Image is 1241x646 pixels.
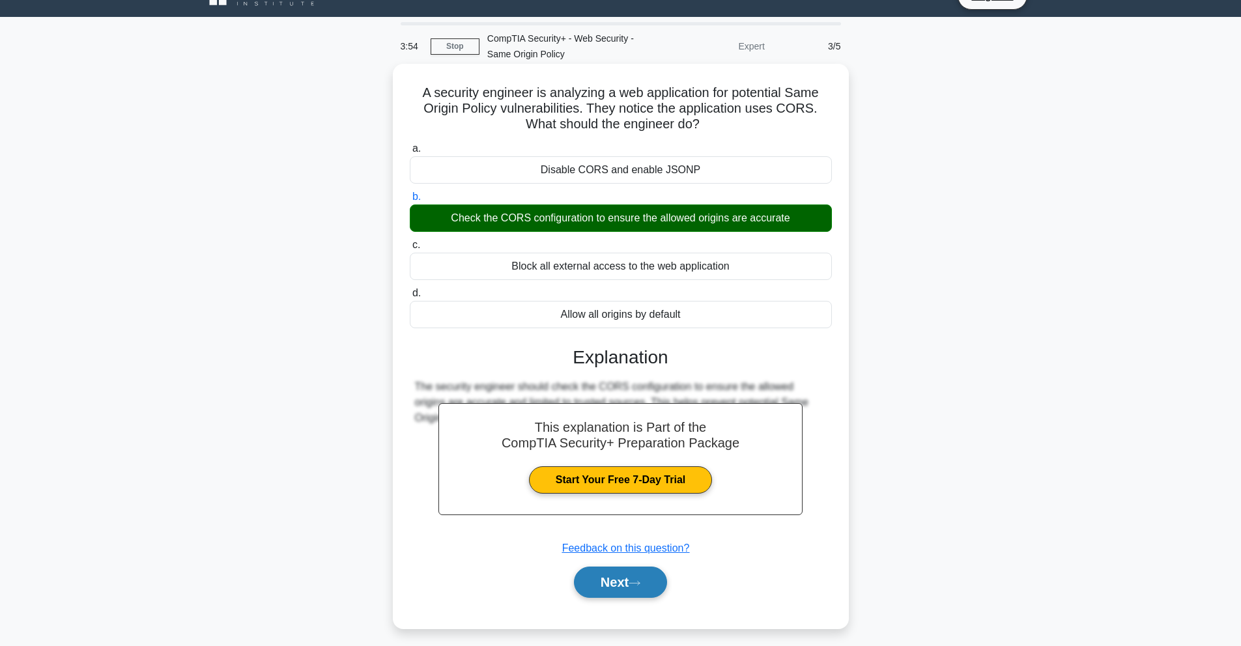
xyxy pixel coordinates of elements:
[574,567,667,598] button: Next
[659,33,773,59] div: Expert
[408,85,833,133] h5: A security engineer is analyzing a web application for potential Same Origin Policy vulnerabiliti...
[479,25,659,67] div: CompTIA Security+ - Web Security - Same Origin Policy
[529,466,712,494] a: Start Your Free 7-Day Trial
[410,301,832,328] div: Allow all origins by default
[410,156,832,184] div: Disable CORS and enable JSONP
[410,253,832,280] div: Block all external access to the web application
[418,346,824,369] h3: Explanation
[412,287,421,298] span: d.
[393,33,431,59] div: 3:54
[562,542,690,554] a: Feedback on this question?
[412,143,421,154] span: a.
[773,33,849,59] div: 3/5
[410,204,832,232] div: Check the CORS configuration to ensure the allowed origins are accurate
[412,239,420,250] span: c.
[412,191,421,202] span: b.
[415,379,827,426] div: The security engineer should check the CORS configuration to ensure the allowed origins are accur...
[431,38,479,55] a: Stop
